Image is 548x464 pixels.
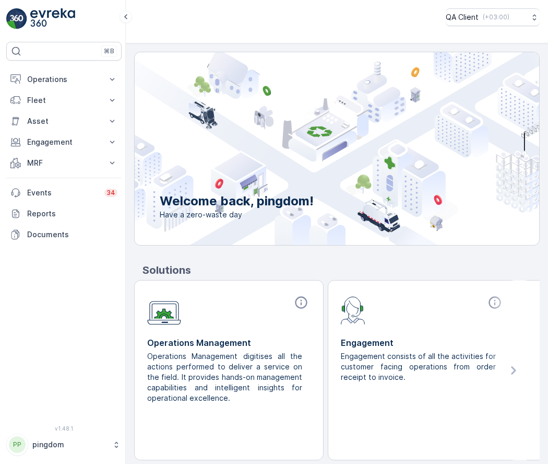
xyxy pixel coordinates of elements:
[27,116,101,126] p: Asset
[446,8,540,26] button: QA Client(+03:00)
[27,229,117,240] p: Documents
[6,182,122,203] a: Events34
[160,210,314,220] span: Have a zero-waste day
[446,12,479,22] p: QA Client
[6,434,122,456] button: PPpingdom
[27,95,101,106] p: Fleet
[147,295,181,325] img: module-icon
[483,13,509,21] p: ( +03:00 )
[160,193,314,210] p: Welcome back, pingdom!
[341,351,496,382] p: Engagement consists of all the activities for customer facing operations from order receipt to in...
[32,439,107,450] p: pingdom
[104,47,114,55] p: ⌘B
[6,132,122,153] button: Engagement
[6,69,122,90] button: Operations
[6,153,122,173] button: MRF
[341,295,365,324] img: module-icon
[6,224,122,245] a: Documents
[27,208,117,219] p: Reports
[9,436,26,453] div: PP
[6,8,27,29] img: logo
[106,189,115,197] p: 34
[27,188,98,198] p: Events
[88,52,539,245] img: city illustration
[27,158,101,168] p: MRF
[27,74,101,85] p: Operations
[30,8,75,29] img: logo_light-DOdMpM7g.png
[341,337,504,349] p: Engagement
[6,90,122,111] button: Fleet
[147,351,302,403] p: Operations Management digitises all the actions performed to deliver a service on the field. It p...
[6,111,122,132] button: Asset
[27,137,101,147] p: Engagement
[147,337,311,349] p: Operations Management
[142,262,540,278] p: Solutions
[6,203,122,224] a: Reports
[6,425,122,432] span: v 1.48.1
